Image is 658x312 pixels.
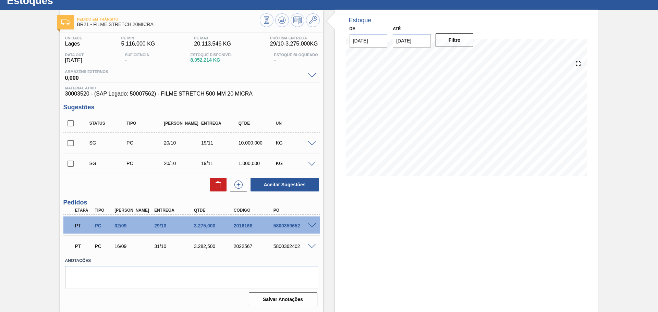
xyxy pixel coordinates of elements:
span: Pedido em Trânsito [77,17,260,21]
button: Filtro [436,33,474,47]
div: 19/11/2025 [199,161,241,166]
div: Aceitar Sugestões [247,177,320,192]
button: Visão Geral dos Estoques [260,13,273,27]
div: 5800362402 [272,244,316,249]
div: Pedido em Trânsito [73,239,94,254]
div: KG [274,140,316,146]
div: 16/09/2025 [113,244,157,249]
span: Data out [65,53,84,57]
div: Código [232,208,277,213]
div: 3.282,500 [192,244,237,249]
div: 3.275,000 [192,223,237,228]
img: Ícone [61,20,70,25]
div: Tipo [93,208,113,213]
span: Suficiência [125,53,149,57]
span: 5.116,000 KG [121,41,155,47]
span: PE MIN [121,36,155,40]
button: Aceitar Sugestões [251,178,319,191]
div: 2016168 [232,223,277,228]
label: Anotações [65,256,318,266]
div: 19/11/2025 [199,140,241,146]
div: 31/10/2025 [153,244,197,249]
span: Armazéns externos [65,70,304,74]
span: 29/10 - 3.275,000 KG [270,41,318,47]
div: Pedido em Trânsito [73,218,94,233]
div: UN [274,121,316,126]
span: Estoque Bloqueado [274,53,318,57]
h3: Sugestões [63,104,320,111]
div: Pedido de Compra [93,223,113,228]
div: Estoque [349,17,371,24]
span: Unidade [65,36,82,40]
div: Sugestão Criada [88,161,129,166]
button: Ir ao Master Data / Geral [306,13,320,27]
div: PO [272,208,316,213]
div: Tipo [125,121,166,126]
div: 29/10/2025 [153,223,197,228]
label: Até [393,26,401,31]
div: Etapa [73,208,94,213]
span: BR21 - FILME STRETCH 20MICRA [77,22,260,27]
div: [PERSON_NAME] [162,121,204,126]
div: Pedido de Compra [125,161,166,166]
span: 8.052,214 KG [191,58,233,63]
span: [DATE] [65,58,84,64]
span: 30003520 - (SAP Legado: 50007562) - FILME STRETCH 500 MM 20 MICRA [65,91,318,97]
div: Entrega [153,208,197,213]
div: 2022567 [232,244,277,249]
div: Pedido de Compra [93,244,113,249]
span: 0,000 [65,74,304,80]
button: Atualizar Gráfico [275,13,289,27]
span: PE MAX [194,36,231,40]
div: Qtde [237,121,278,126]
input: dd/mm/yyyy [393,34,431,48]
div: 5800359652 [272,223,316,228]
div: - [272,53,319,64]
div: 1.000,000 [237,161,278,166]
div: Qtde [192,208,237,213]
input: dd/mm/yyyy [350,34,388,48]
button: Programar Estoque [291,13,304,27]
span: Lages [65,41,82,47]
div: Excluir Sugestões [207,178,227,191]
div: [PERSON_NAME] [113,208,157,213]
p: PT [75,223,92,228]
label: De [350,26,355,31]
div: - [123,53,151,64]
div: Pedido de Compra [125,140,166,146]
div: KG [274,161,316,166]
p: PT [75,244,92,249]
span: 20.113,546 KG [194,41,231,47]
div: 20/10/2025 [162,161,204,166]
h3: Pedidos [63,199,320,206]
span: Próxima Entrega [270,36,318,40]
div: Status [88,121,129,126]
div: Nova sugestão [227,178,247,191]
div: Entrega [199,121,241,126]
span: Estoque Disponível [191,53,233,57]
span: Material ativo [65,86,318,90]
div: 20/10/2025 [162,140,204,146]
button: Salvar Anotações [249,292,317,306]
div: Sugestão Criada [88,140,129,146]
div: 02/09/2025 [113,223,157,228]
div: 10.000,000 [237,140,278,146]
